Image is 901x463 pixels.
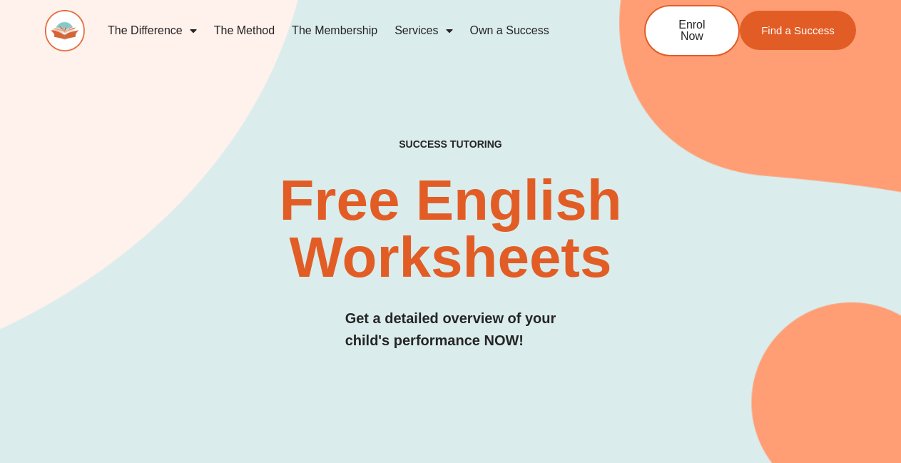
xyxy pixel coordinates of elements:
[667,19,717,42] span: Enrol Now
[761,25,835,36] span: Find a Success
[740,11,856,50] a: Find a Success
[330,138,571,151] h4: SUCCESS TUTORING​
[205,14,283,47] a: The Method
[283,14,386,47] a: The Membership
[644,5,740,56] a: Enrol Now
[386,14,461,47] a: Services
[99,14,598,47] nav: Menu
[345,307,556,352] h3: Get a detailed overview of your child's performance NOW!
[99,14,205,47] a: The Difference
[183,172,718,286] h2: Free English Worksheets​
[462,14,558,47] a: Own a Success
